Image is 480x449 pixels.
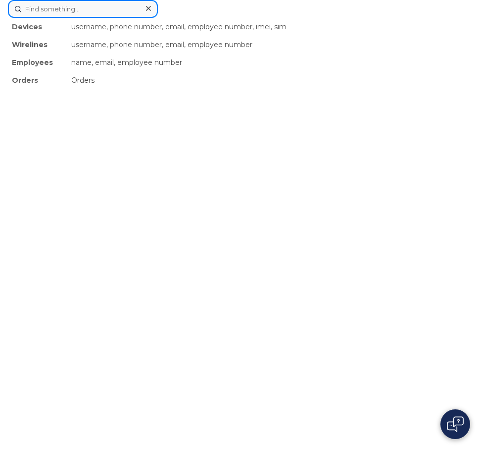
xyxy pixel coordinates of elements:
div: name, email, employee number [67,54,472,71]
div: Orders [8,71,67,89]
div: username, phone number, email, employee number [67,36,472,54]
div: Wirelines [8,36,67,54]
div: Employees [8,54,67,71]
div: Orders [67,71,472,89]
img: Open chat [447,416,464,432]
